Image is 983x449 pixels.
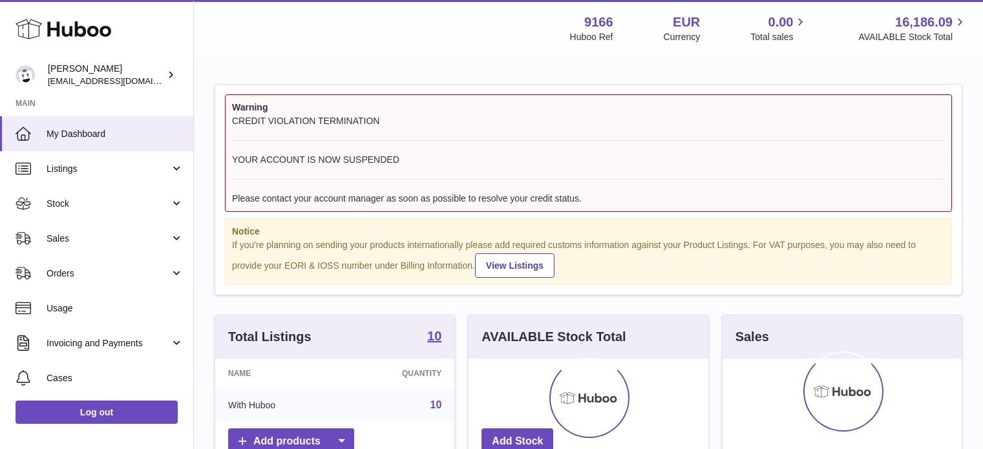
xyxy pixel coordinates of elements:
[341,359,454,388] th: Quantity
[232,101,945,114] strong: Warning
[858,31,967,43] span: AVAILABLE Stock Total
[228,328,312,346] h3: Total Listings
[215,388,341,422] td: With Huboo
[750,31,808,43] span: Total sales
[47,198,170,210] span: Stock
[47,163,170,175] span: Listings
[232,225,945,238] strong: Notice
[427,329,441,345] a: 10
[215,359,341,388] th: Name
[47,128,184,140] span: My Dashboard
[475,253,555,278] a: View Listings
[895,14,953,31] span: 16,186.09
[47,233,170,245] span: Sales
[584,14,613,31] strong: 9166
[430,399,442,410] a: 10
[481,328,626,346] h3: AVAILABLE Stock Total
[47,372,184,384] span: Cases
[232,115,945,205] div: CREDIT VIOLATION TERMINATION YOUR ACCOUNT IS NOW SUSPENDED Please contact your account manager as...
[664,31,701,43] div: Currency
[48,76,190,86] span: [EMAIL_ADDRESS][DOMAIN_NAME]
[750,14,808,43] a: 0.00 Total sales
[16,65,35,85] img: internalAdmin-9166@internal.huboo.com
[47,302,184,315] span: Usage
[768,14,794,31] span: 0.00
[673,14,700,31] strong: EUR
[570,31,613,43] div: Huboo Ref
[232,239,945,278] div: If you're planning on sending your products internationally please add required customs informati...
[16,401,178,424] a: Log out
[48,63,164,87] div: [PERSON_NAME]
[47,267,170,280] span: Orders
[735,328,769,346] h3: Sales
[427,329,441,342] strong: 10
[47,337,170,350] span: Invoicing and Payments
[858,14,967,43] a: 16,186.09 AVAILABLE Stock Total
